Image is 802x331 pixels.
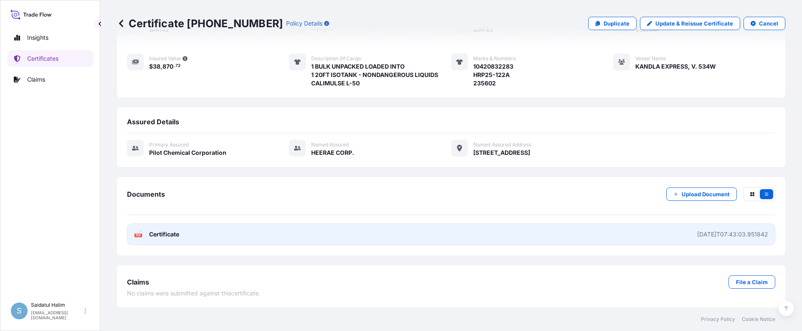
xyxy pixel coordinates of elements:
span: [STREET_ADDRESS] [473,149,530,157]
p: Saidatul Halim [31,302,83,308]
p: Claims [27,75,45,84]
span: Named Assured Address [473,141,531,148]
div: [DATE]T07:43:03.951842 [697,230,768,239]
p: Certificates [27,54,58,63]
p: Cancel [759,19,778,28]
span: Marks & Numbers [473,55,516,62]
span: Description of cargo [311,55,361,62]
a: PDFCertificate[DATE]T07:43:03.951842 [127,223,775,245]
span: Pilot Chemical Corporation [149,149,226,157]
span: Primary assured [149,141,189,148]
a: Privacy Policy [701,316,735,323]
button: Upload Document [666,187,737,201]
a: Update & Reissue Certificate [640,17,740,30]
button: Cancel [744,17,785,30]
span: S [17,307,22,315]
a: File a Claim [728,275,775,289]
span: Insured Value [149,55,181,62]
span: 38 [153,64,160,69]
a: Duplicate [588,17,637,30]
a: Insights [7,29,93,46]
p: [EMAIL_ADDRESS][DOMAIN_NAME] [31,310,83,320]
span: No claims were submitted against this certificate . [127,289,260,298]
p: Duplicate [604,19,629,28]
span: HEERAE CORP. [311,149,354,157]
span: Vessel Name [635,55,666,62]
span: 10420832283 HRP25-122A 235602 [473,62,513,87]
span: 870 [162,64,173,69]
span: KANDLA EXPRESS, V. 534W [635,62,716,71]
span: 72 [175,64,180,67]
p: Policy Details [286,19,322,28]
p: Upload Document [682,190,730,198]
p: File a Claim [736,278,768,286]
a: Cookie Notice [742,316,775,323]
p: Update & Reissue Certificate [655,19,733,28]
span: 1 BULK UNPACKED LOADED INTO 1 20FT ISOTANK - NONDANGEROUS LIQUIDS CALIMULSE L-50 [311,62,438,87]
span: Assured Details [127,118,179,126]
p: Certificate [PHONE_NUMBER] [117,17,283,30]
a: Claims [7,71,93,88]
span: . [174,64,175,67]
span: $ [149,64,153,69]
span: Named Assured [311,141,349,148]
a: Certificates [7,50,93,67]
span: Claims [127,278,149,286]
p: Insights [27,33,48,42]
span: , [160,64,162,69]
span: Documents [127,190,165,198]
text: PDF [136,234,141,237]
span: Certificate [149,230,179,239]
